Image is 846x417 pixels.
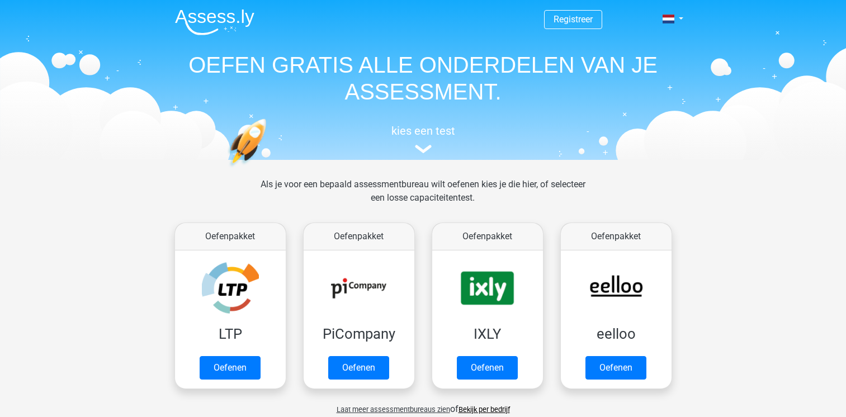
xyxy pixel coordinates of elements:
[337,405,450,414] span: Laat meer assessmentbureaus zien
[166,51,680,105] h1: OEFEN GRATIS ALLE ONDERDELEN VAN JE ASSESSMENT.
[166,124,680,154] a: kies een test
[166,124,680,138] h5: kies een test
[459,405,510,414] a: Bekijk per bedrijf
[175,9,254,35] img: Assessly
[166,394,680,416] div: of
[200,356,261,380] a: Oefenen
[457,356,518,380] a: Oefenen
[252,178,594,218] div: Als je voor een bepaald assessmentbureau wilt oefenen kies je die hier, of selecteer een losse ca...
[328,356,389,380] a: Oefenen
[554,14,593,25] a: Registreer
[228,119,310,220] img: oefenen
[415,145,432,153] img: assessment
[585,356,646,380] a: Oefenen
